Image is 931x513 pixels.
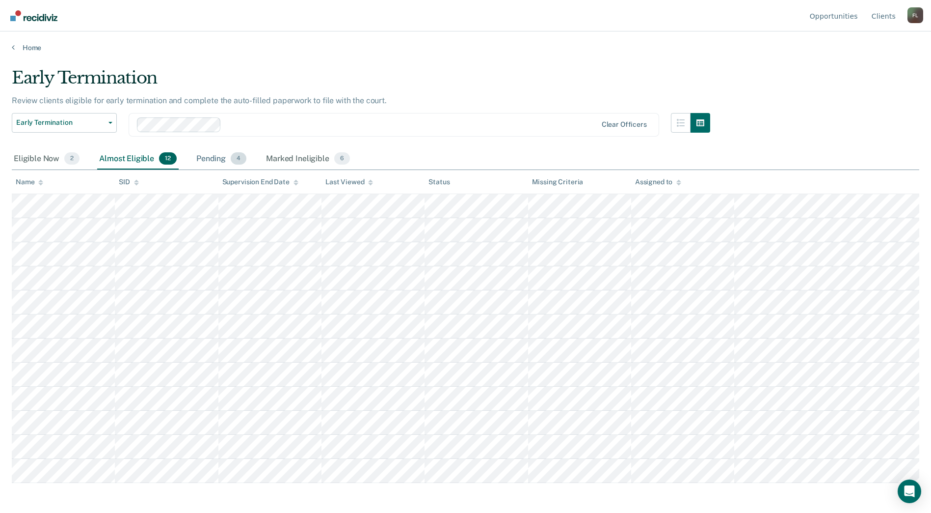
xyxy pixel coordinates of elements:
img: Recidiviz [10,10,57,21]
span: 4 [231,152,246,165]
div: Status [428,178,450,186]
div: Almost Eligible12 [97,148,179,170]
div: Supervision End Date [222,178,298,186]
a: Home [12,43,919,52]
div: Open Intercom Messenger [898,480,921,503]
div: Marked Ineligible6 [264,148,352,170]
span: 6 [334,152,350,165]
div: F L [907,7,923,23]
div: Assigned to [635,178,681,186]
button: Early Termination [12,113,117,133]
p: Review clients eligible for early termination and complete the auto-filled paperwork to file with... [12,96,387,105]
div: Pending4 [194,148,248,170]
div: Missing Criteria [532,178,584,186]
div: Name [16,178,43,186]
button: Profile dropdown button [907,7,923,23]
span: Early Termination [16,118,105,127]
div: Clear officers [602,120,647,129]
div: Eligible Now2 [12,148,81,170]
span: 12 [159,152,177,165]
span: 2 [64,152,80,165]
div: Last Viewed [325,178,373,186]
div: SID [119,178,139,186]
div: Early Termination [12,68,710,96]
